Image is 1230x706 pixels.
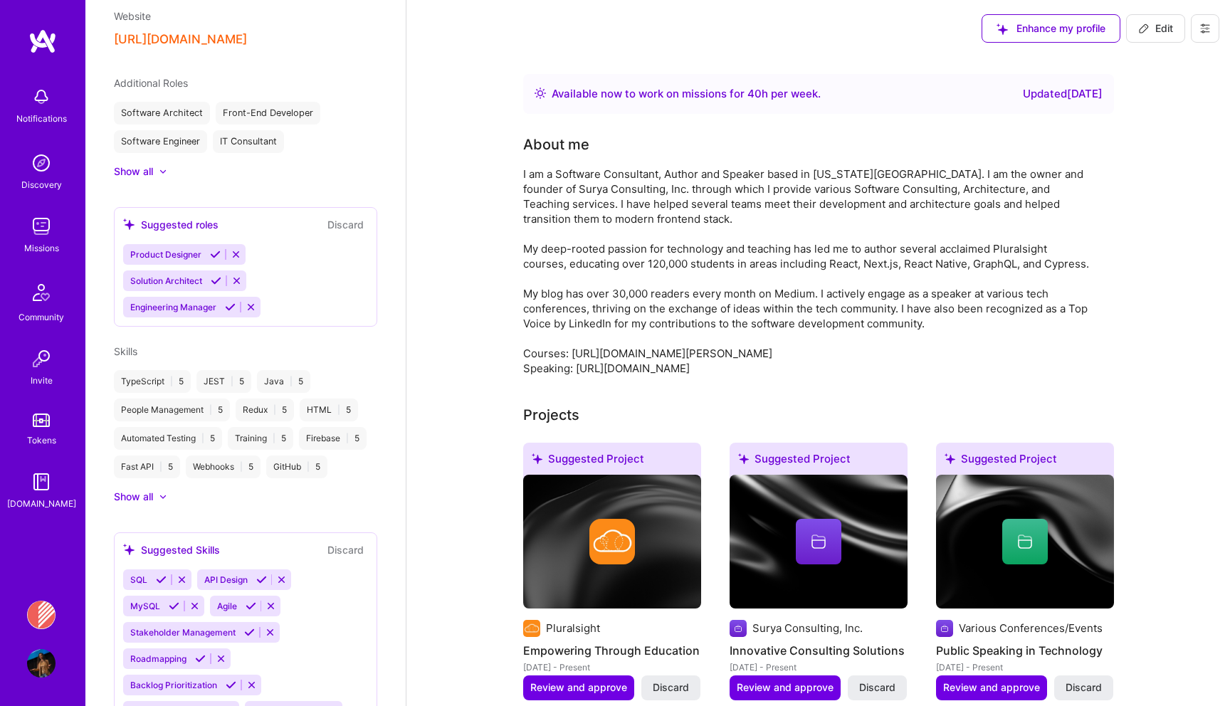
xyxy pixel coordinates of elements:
[130,275,202,286] span: Solution Architect
[323,542,368,558] button: Discard
[27,344,56,373] img: Invite
[1138,21,1173,36] span: Edit
[523,443,701,480] div: Suggested Project
[523,660,701,675] div: [DATE] - Present
[244,627,255,638] i: Accept
[523,641,701,660] h4: Empowering Through Education
[195,653,206,664] i: Accept
[273,433,275,444] span: |
[123,544,135,556] i: icon SuggestedTeams
[21,177,62,192] div: Discovery
[299,427,367,450] div: Firebase 5
[204,574,248,585] span: API Design
[552,85,821,102] div: Available now to work on missions for h per week .
[130,249,201,260] span: Product Designer
[27,649,56,678] img: User Avatar
[7,496,76,511] div: [DOMAIN_NAME]
[130,601,160,611] span: MySQL
[27,149,56,177] img: discovery
[27,83,56,111] img: bell
[730,675,841,700] button: Review and approve
[300,399,358,421] div: HTML 5
[246,680,257,690] i: Reject
[943,680,1040,695] span: Review and approve
[114,102,210,125] div: Software Architect
[1054,675,1113,700] button: Discard
[31,373,53,388] div: Invite
[114,77,188,89] span: Additional Roles
[246,601,256,611] i: Accept
[936,620,953,637] img: Company logo
[936,443,1114,480] div: Suggested Project
[27,433,56,448] div: Tokens
[123,542,220,557] div: Suggested Skills
[231,275,242,286] i: Reject
[265,627,275,638] i: Reject
[752,621,863,636] div: Surya Consulting, Inc.
[189,601,200,611] i: Reject
[945,453,955,464] i: icon SuggestedTeams
[114,345,137,357] span: Skills
[730,443,908,480] div: Suggested Project
[231,376,233,387] span: |
[523,134,589,155] div: About me
[170,376,173,387] span: |
[156,574,167,585] i: Accept
[266,455,327,478] div: GitHub 5
[23,649,59,678] a: User Avatar
[209,404,212,416] span: |
[523,620,540,637] img: Company logo
[114,10,151,22] span: Website
[33,413,50,427] img: tokens
[730,641,908,660] h4: Innovative Consulting Solutions
[273,404,276,416] span: |
[936,641,1114,660] h4: Public Speaking in Technology
[201,433,204,444] span: |
[959,621,1103,636] div: Various Conferences/Events
[123,217,219,232] div: Suggested roles
[27,468,56,496] img: guide book
[523,167,1093,376] div: I am a Software Consultant, Author and Speaker based in [US_STATE][GEOGRAPHIC_DATA]. I am the own...
[169,601,179,611] i: Accept
[936,475,1114,608] img: cover
[114,164,153,179] div: Show all
[266,601,276,611] i: Reject
[226,680,236,690] i: Accept
[114,32,247,47] button: [URL][DOMAIN_NAME]
[114,130,207,153] div: Software Engineer
[276,574,287,585] i: Reject
[653,680,689,695] span: Discard
[337,404,340,416] span: |
[589,519,635,564] img: Company logo
[23,601,59,629] a: Banjo Health: AI Coding Tools Enablement Workshop
[1126,14,1185,43] button: Edit
[159,461,162,473] span: |
[114,399,230,421] div: People Management 5
[130,653,186,664] span: Roadmapping
[346,433,349,444] span: |
[130,680,217,690] span: Backlog Prioritization
[246,302,256,312] i: Reject
[307,461,310,473] span: |
[936,660,1114,675] div: [DATE] - Present
[130,627,236,638] span: Stakeholder Management
[186,455,261,478] div: Webhooks 5
[730,475,908,608] img: cover
[114,455,180,478] div: Fast API 5
[28,28,57,54] img: logo
[24,241,59,255] div: Missions
[225,302,236,312] i: Accept
[114,427,222,450] div: Automated Testing 5
[210,249,221,260] i: Accept
[546,621,600,636] div: Pluralsight
[523,404,579,426] div: Projects
[240,461,243,473] span: |
[523,475,701,608] img: cover
[130,574,147,585] span: SQL
[256,574,267,585] i: Accept
[19,310,64,325] div: Community
[216,102,320,125] div: Front-End Developer
[1023,85,1103,102] div: Updated [DATE]
[859,680,895,695] span: Discard
[532,453,542,464] i: icon SuggestedTeams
